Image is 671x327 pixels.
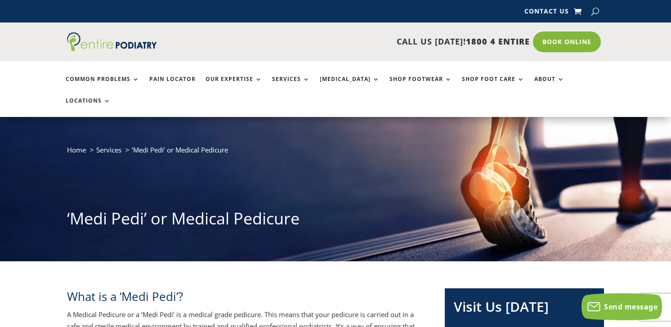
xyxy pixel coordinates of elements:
a: About [534,76,564,95]
h2: Visit Us [DATE] [454,297,595,321]
p: CALL US [DATE]! [191,36,530,48]
span: ‘Medi Pedi’ or Medical Pedicure [132,145,228,154]
button: Send message [582,293,662,320]
a: Shop Footwear [389,76,452,95]
a: Our Expertise [206,76,262,95]
h2: What is a ‘Medi Pedi’? [67,288,415,309]
a: Home [67,145,86,154]
a: Shop Foot Care [462,76,524,95]
a: Contact Us [524,8,569,18]
h1: ‘Medi Pedi’ or Medical Pedicure [67,207,604,234]
a: Pain Locator [149,76,196,95]
a: Book Online [533,31,601,52]
a: Services [272,76,310,95]
img: logo (1) [67,32,157,51]
span: Send message [604,302,658,312]
a: Common Problems [66,76,139,95]
a: [MEDICAL_DATA] [320,76,380,95]
a: Services [96,145,121,154]
span: 1800 4 ENTIRE [466,36,530,47]
nav: breadcrumb [67,144,604,162]
a: Entire Podiatry [67,44,157,53]
a: Locations [66,98,111,117]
